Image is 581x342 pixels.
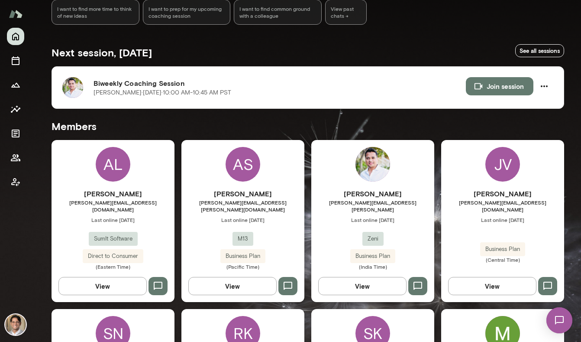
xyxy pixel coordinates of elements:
[52,119,564,133] h5: Members
[441,199,564,213] span: [PERSON_NAME][EMAIL_ADDRESS][DOMAIN_NAME]
[311,199,434,213] span: [PERSON_NAME][EMAIL_ADDRESS][PERSON_NAME]
[52,199,174,213] span: [PERSON_NAME][EMAIL_ADDRESS][DOMAIN_NAME]
[480,245,525,254] span: Business Plan
[7,28,24,45] button: Home
[362,235,384,243] span: Zeni
[311,263,434,270] span: (India Time)
[181,216,304,223] span: Last online [DATE]
[485,147,520,182] div: JV
[94,78,466,88] h6: Biweekly Coaching Session
[318,277,407,295] button: View
[311,189,434,199] h6: [PERSON_NAME]
[52,46,152,59] h5: Next session, [DATE]
[441,256,564,263] span: (Central Time)
[188,277,277,295] button: View
[148,5,225,19] span: I want to prep for my upcoming coaching session
[220,252,265,261] span: Business Plan
[226,147,260,182] div: AS
[181,189,304,199] h6: [PERSON_NAME]
[181,263,304,270] span: (Pacific Time)
[441,216,564,223] span: Last online [DATE]
[448,277,536,295] button: View
[96,147,130,182] div: AL
[83,252,143,261] span: Direct to Consumer
[94,88,231,97] p: [PERSON_NAME] · [DATE] · 10:00 AM-10:45 AM PST
[5,314,26,335] img: Vijay Rajendran
[7,52,24,69] button: Sessions
[181,199,304,213] span: [PERSON_NAME][EMAIL_ADDRESS][PERSON_NAME][DOMAIN_NAME]
[58,277,147,295] button: View
[7,76,24,94] button: Growth Plan
[355,147,390,182] img: Mangesh Garud
[89,235,138,243] span: SumIt Software
[232,235,253,243] span: M13
[52,189,174,199] h6: [PERSON_NAME]
[52,216,174,223] span: Last online [DATE]
[57,5,134,19] span: I want to find more time to think of new ideas
[7,149,24,166] button: Members
[350,252,395,261] span: Business Plan
[239,5,316,19] span: I want to find common ground with a colleague
[7,101,24,118] button: Insights
[7,125,24,142] button: Documents
[515,44,564,58] a: See all sessions
[52,263,174,270] span: (Eastern Time)
[9,6,23,22] img: Mento
[466,77,533,95] button: Join session
[311,216,434,223] span: Last online [DATE]
[441,189,564,199] h6: [PERSON_NAME]
[7,173,24,191] button: Client app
